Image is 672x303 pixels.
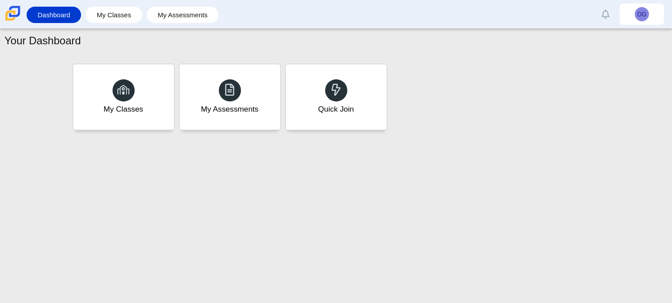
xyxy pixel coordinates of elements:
span: DG [637,11,647,17]
a: Carmen School of Science & Technology [4,16,22,24]
a: DG [620,4,664,25]
a: My Assessments [151,7,214,23]
a: My Classes [90,7,138,23]
div: My Assessments [201,104,259,115]
a: My Assessments [179,64,281,130]
a: Dashboard [31,7,77,23]
a: Quick Join [285,64,387,130]
div: My Classes [104,104,144,115]
img: Carmen School of Science & Technology [4,4,22,23]
a: Alerts [596,4,615,24]
a: My Classes [73,64,175,130]
div: Quick Join [318,104,354,115]
h1: Your Dashboard [4,33,81,48]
